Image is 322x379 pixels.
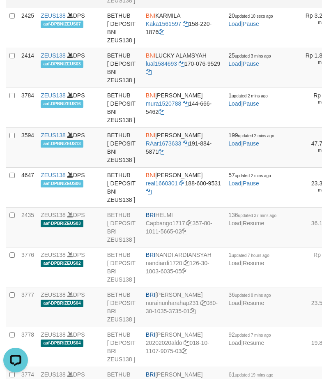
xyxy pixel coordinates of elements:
a: Copy 1700769529 to clipboard [146,69,152,75]
td: 2425 [18,8,37,48]
span: aaf-DPBRIZEUS03 [41,220,83,227]
td: BETHUB [ DEPOSIT BRI ZEUS138 ] [104,327,143,367]
td: BETHUB [ DEPOSIT BNI ZEUS138 ] [104,48,143,88]
span: updated 2 mins ago [238,134,274,138]
a: ZEUS138 [41,52,66,59]
a: ZEUS138 [41,371,66,378]
a: 20202020aldo [146,340,182,346]
td: BETHUB [ DEPOSIT BRI ZEUS138 ] [104,287,143,327]
a: Resume [243,220,264,226]
a: Copy 357801011566502 to clipboard [182,228,187,235]
span: aaf-DPBNIZEUS13 [41,140,83,147]
span: updated 2 mins ago [232,94,268,98]
span: 20 [228,12,273,19]
span: | [228,252,269,266]
span: BNI [146,92,155,99]
span: updated 7 mins ago [235,333,271,337]
span: 57 [228,172,271,178]
a: Copy RAar1673633 to clipboard [183,140,189,147]
span: 25 [228,52,271,59]
td: DPS [37,207,104,247]
a: Copy 126301003603505 to clipboard [182,268,187,275]
td: BETHUB [ DEPOSIT BRI ZEUS138 ] [104,247,143,287]
a: Pause [243,180,259,187]
a: Copy 1886009531 to clipboard [146,188,152,195]
span: | [228,132,274,147]
td: 3778 [18,327,37,367]
a: Load [228,140,241,147]
span: updated 19 mins ago [235,373,273,377]
a: ZEUS138 [41,132,66,139]
span: updated 37 mins ago [238,213,276,218]
td: BETHUB [ DEPOSIT BNI ZEUS138 ] [104,167,143,207]
td: BETHUB [ DEPOSIT BNI ZEUS138 ] [104,8,143,48]
span: BNI [146,132,155,139]
td: NANDI ARDIANSYAH 126-30-1003-6035-05 [143,247,225,287]
td: 3776 [18,247,37,287]
span: BNI [146,52,155,59]
a: Copy nurainunharahap231 to clipboard [200,300,206,306]
td: HELMI 357-80-1011-5665-02 [143,207,225,247]
span: updated 8 mins ago [235,293,271,298]
a: nandiardi1720 [146,260,182,266]
span: | [228,331,271,346]
td: [PERSON_NAME] 144-666-5462 [143,88,225,127]
a: Pause [243,100,259,107]
span: updated 2 mins ago [235,173,271,178]
span: aaf-DPBRIZEUS04 [41,300,83,307]
a: Load [228,60,241,67]
a: Load [228,100,241,107]
a: Load [228,180,241,187]
a: Load [228,340,241,346]
span: 1 [228,252,269,258]
a: Copy 1918845871 to clipboard [159,148,164,155]
a: Capbango1717 [146,220,185,226]
a: Copy 080301035373501 to clipboard [190,308,195,314]
span: | [228,212,276,226]
span: BRI [146,252,155,258]
span: aaf-DPBRIZEUS04 [41,340,83,347]
span: aaf-DPBNIZEUS03 [41,60,83,67]
a: Copy lual1584693 to clipboard [179,60,184,67]
span: 1 [228,92,268,99]
td: [PERSON_NAME] 188-600-9531 [143,167,225,207]
a: ZEUS138 [41,92,66,99]
a: Resume [243,300,264,306]
a: Pause [243,140,259,147]
a: ZEUS138 [41,331,66,338]
a: ZEUS138 [41,12,66,19]
span: BRI [146,212,155,218]
td: DPS [37,247,104,287]
span: aaf-DPBNIZEUS07 [41,21,83,28]
td: 2435 [18,207,37,247]
span: BRI [146,371,155,378]
td: KARMILA 158-220-1876 [143,8,225,48]
a: mura1520788 [146,100,181,107]
span: 36 [228,291,271,298]
span: 199 [228,132,274,139]
span: | [228,12,273,27]
td: [PERSON_NAME] 018-10-1107-9075-03 [143,327,225,367]
td: DPS [37,8,104,48]
td: 4647 [18,167,37,207]
a: Copy mura1520788 to clipboard [183,100,189,107]
td: [PERSON_NAME] 191-884-5871 [143,127,225,167]
a: nurainunharahap231 [146,300,199,306]
span: BNI [146,172,155,178]
a: Load [228,21,241,27]
td: [PERSON_NAME] 080-30-1035-3735-01 [143,287,225,327]
a: Load [228,300,241,306]
a: RAar1673633 [146,140,181,147]
a: Load [228,220,241,226]
span: aaf-DPBNIZEUS16 [41,100,83,107]
span: | [228,291,271,306]
span: updated 7 hours ago [232,253,269,258]
a: Copy nandiardi1720 to clipboard [184,260,189,266]
span: updated 3 mins ago [235,54,271,58]
span: 61 [228,371,273,378]
span: | [228,172,271,187]
span: aaf-DPBNIZEUS06 [41,180,83,187]
span: 92 [228,331,271,338]
td: BETHUB [ DEPOSIT BNI ZEUS138 ] [104,88,143,127]
span: aaf-DPBRIZEUS02 [41,260,83,267]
